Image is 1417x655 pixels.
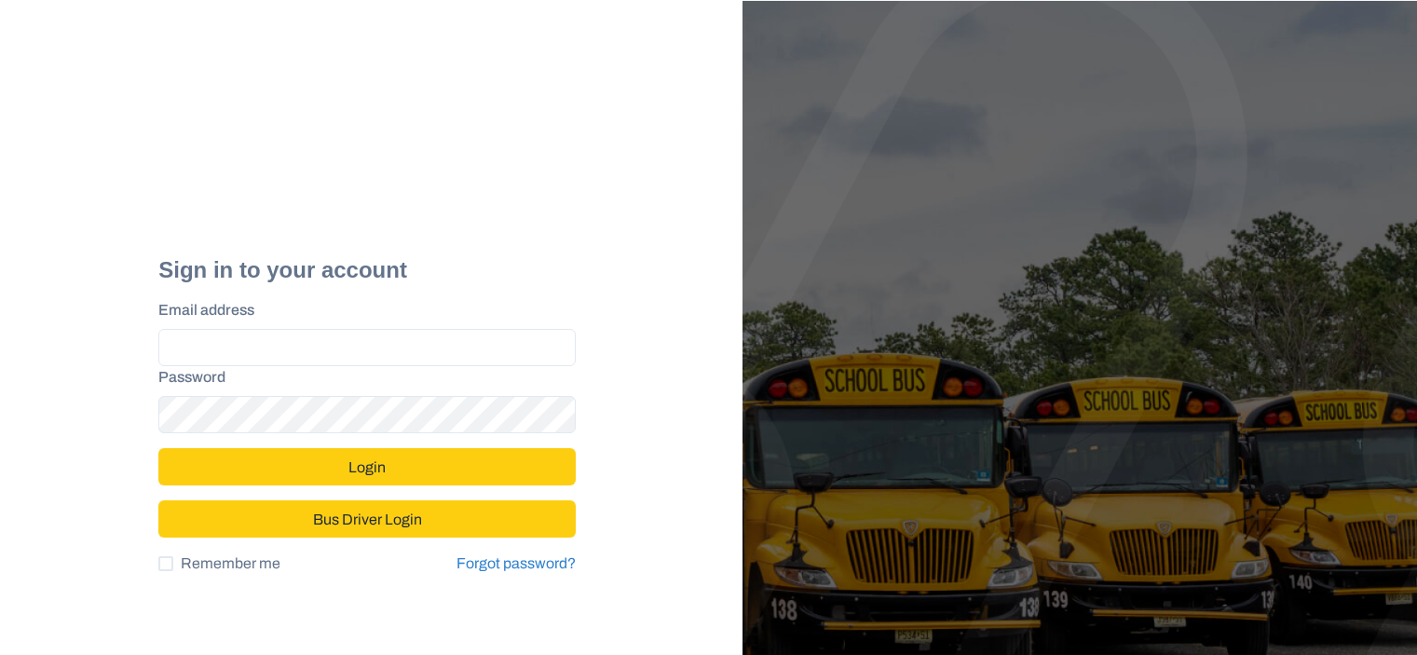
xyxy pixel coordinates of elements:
[158,299,565,321] label: Email address
[158,257,576,284] h2: Sign in to your account
[158,502,576,518] a: Bus Driver Login
[456,555,576,571] a: Forgot password?
[158,448,576,485] button: Login
[181,553,280,575] span: Remember me
[158,366,565,389] label: Password
[456,553,576,575] a: Forgot password?
[158,500,576,538] button: Bus Driver Login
